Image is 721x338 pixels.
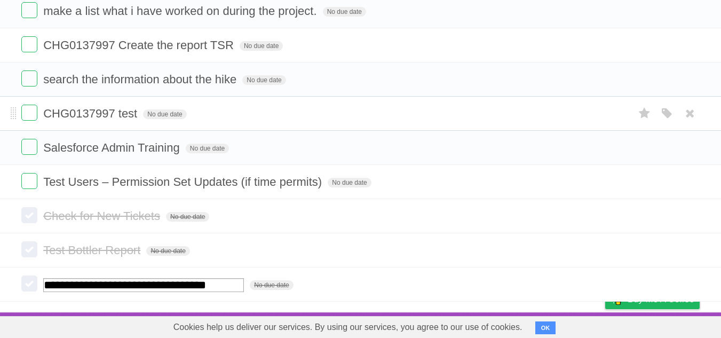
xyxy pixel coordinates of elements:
[323,7,366,17] span: No due date
[21,70,37,87] label: Done
[43,141,183,154] span: Salesforce Admin Training
[143,109,186,119] span: No due date
[163,317,533,338] span: Cookies help us deliver our services. By using our services, you agree to our use of cookies.
[535,321,556,334] button: OK
[555,315,579,335] a: Terms
[21,276,37,292] label: Done
[591,315,619,335] a: Privacy
[43,38,236,52] span: CHG0137997 Create the report TSR
[250,280,293,290] span: No due date
[635,105,655,122] label: Star task
[21,2,37,18] label: Done
[21,173,37,189] label: Done
[21,241,37,257] label: Done
[21,105,37,121] label: Done
[21,207,37,223] label: Done
[146,246,189,256] span: No due date
[166,212,209,222] span: No due date
[463,315,486,335] a: About
[240,41,283,51] span: No due date
[43,243,143,257] span: Test Bottler Report
[21,139,37,155] label: Done
[498,315,542,335] a: Developers
[43,209,163,223] span: Check for New Tickets
[328,178,371,187] span: No due date
[43,107,140,120] span: CHG0137997 test
[632,315,700,335] a: Suggest a feature
[43,4,319,18] span: make a list what i have worked on during the project.
[186,144,229,153] span: No due date
[43,175,324,188] span: Test Users – Permission Set Updates (if time permits)
[21,36,37,52] label: Done
[43,73,239,86] span: search the information about the hike
[242,75,286,85] span: No due date
[628,290,694,309] span: Buy me a coffee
